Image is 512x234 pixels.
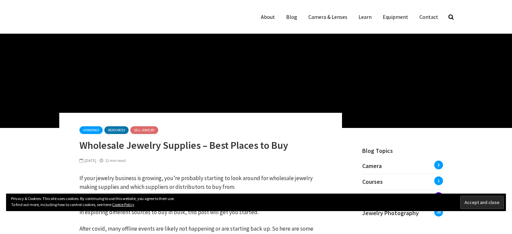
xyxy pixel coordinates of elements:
[434,176,443,185] span: 1
[79,174,322,191] p: If your jewelry business is growing, you’re probably starting to look around for wholesale jewelr...
[104,126,129,134] a: Resources
[434,192,443,201] span: 1
[434,161,443,169] span: 3
[112,202,134,207] a: Cookie Policy
[434,208,443,216] span: 20
[362,162,443,174] a: Camera3
[362,162,382,170] span: Camera
[362,205,443,221] a: Jewelry Photography20
[362,209,419,217] span: Jewelry Photography
[378,10,413,24] a: Equipment
[281,10,302,24] a: Blog
[100,158,126,164] div: 12 min read
[6,194,506,211] div: Privacy & Cookies: This site uses cookies. By continuing to use this website, you agree to their ...
[362,178,383,186] span: Courses
[362,174,443,190] a: Courses1
[414,10,443,24] a: Contact
[353,10,377,24] a: Learn
[130,126,158,134] a: Sell Jewelry
[79,158,96,163] span: [DATE]
[362,190,443,205] a: Jewelry Making1
[79,126,103,134] a: homepage
[256,10,280,24] a: About
[460,196,504,209] input: Accept and close
[352,138,453,155] h4: Blog Topics
[79,139,322,151] h1: Wholesale Jewelry Supplies – Best Places to Buy
[303,10,352,24] a: Camera & Lenses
